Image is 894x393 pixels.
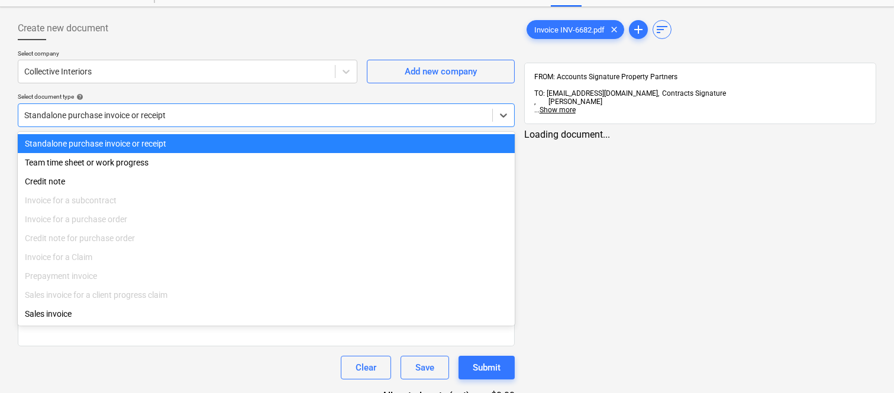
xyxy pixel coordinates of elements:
span: Show more [540,106,576,114]
div: Add new company [405,64,477,79]
span: sort [655,22,669,37]
p: Select company [18,50,357,60]
div: Invoice for a Claim [18,248,515,267]
span: add [631,22,646,37]
div: Credit note for purchase order [18,229,515,248]
div: Save [415,360,434,375]
span: TO: [EMAIL_ADDRESS][DOMAIN_NAME], Contracts Signature [534,89,726,98]
div: Loading document... [524,129,876,140]
div: Sales invoice for a client progress claim [18,285,515,304]
div: Team time sheet or work progress [18,153,515,172]
div: Submit [473,360,501,375]
div: Credit note [18,172,515,191]
div: Clear [356,360,376,375]
div: Invoice INV-6682.pdf [527,20,624,39]
div: Sales invoice [18,304,515,323]
button: Clear [341,356,391,379]
div: Standalone purchase invoice or receipt [18,134,515,153]
span: Create new document [18,21,108,35]
div: Prepayment invoice [18,267,515,285]
button: Submit [459,356,515,379]
span: help [74,93,83,100]
div: Invoice for a subcontract [18,191,515,210]
button: Add new company [367,60,515,83]
span: ... [534,106,576,114]
span: Invoice INV-6682.pdf [527,25,612,34]
div: Invoice for a purchase order [18,210,515,229]
div: Select document type [18,93,515,100]
span: FROM: Accounts Signature Property Partners [534,73,677,81]
iframe: Chat Widget [835,336,894,393]
span: clear [607,22,621,37]
button: Save [401,356,449,379]
div: , [PERSON_NAME] [534,98,866,106]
